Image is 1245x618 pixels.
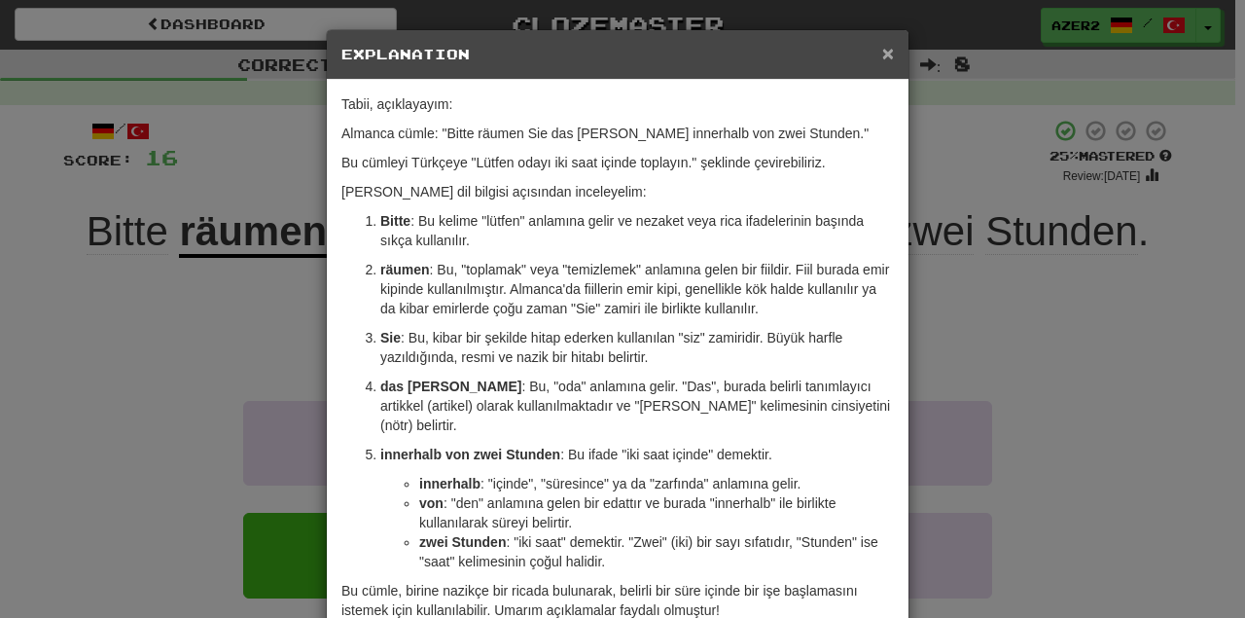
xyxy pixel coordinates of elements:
[341,94,894,114] p: Tabii, açıklayayım:
[419,495,444,511] strong: von
[882,42,894,64] span: ×
[419,534,506,550] strong: zwei Stunden
[380,445,894,464] p: : Bu ifade "iki saat içinde" demektir.
[341,45,894,64] h5: Explanation
[419,476,480,491] strong: innerhalb
[380,211,894,250] p: : Bu kelime "lütfen" anlamına gelir ve nezaket veya rica ifadelerinin başında sıkça kullanılır.
[380,377,894,435] p: : Bu, "oda" anlamına gelir. "Das", burada belirli tanımlayıcı artikkel (artikel) olarak kullanılm...
[380,328,894,367] p: : Bu, kibar bir şekilde hitap ederken kullanılan "siz" zamiridir. Büyük harfle yazıldığında, resm...
[341,182,894,201] p: [PERSON_NAME] dil bilgisi açısından inceleyelim:
[419,493,894,532] li: : "den" anlamına gelen bir edattır ve burada "innerhalb" ile birlikte kullanılarak süreyi belirtir.
[380,262,430,277] strong: räumen
[341,153,894,172] p: Bu cümleyi Türkçeye "Lütfen odayı iki saat içinde toplayın." şeklinde çevirebiliriz.
[341,124,894,143] p: Almanca cümle: "Bitte räumen Sie das [PERSON_NAME] innerhalb von zwei Stunden."
[419,532,894,571] li: : "iki saat" demektir. "Zwei" (iki) bir sayı sıfatıdır, "Stunden" ise "saat" kelimesinin çoğul ha...
[419,474,894,493] li: : "içinde", "süresince" ya da "zarfında" anlamına gelir.
[380,260,894,318] p: : Bu, "toplamak" veya "temizlemek" anlamına gelen bir fiildir. Fiil burada emir kipinde kullanılm...
[882,43,894,63] button: Close
[380,379,521,394] strong: das [PERSON_NAME]
[380,213,410,229] strong: Bitte
[380,330,401,345] strong: Sie
[380,447,560,462] strong: innerhalb von zwei Stunden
